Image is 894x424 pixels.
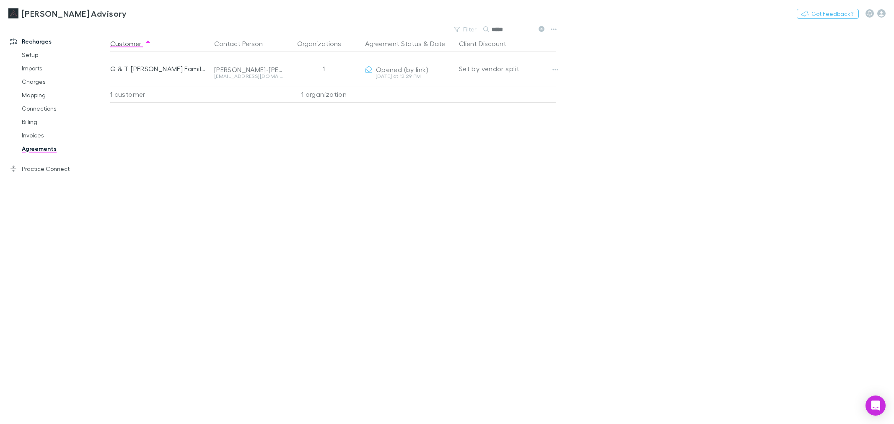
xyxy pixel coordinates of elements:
[797,9,859,19] button: Got Feedback?
[8,8,18,18] img: Liston Newton Advisory's Logo
[365,35,452,52] div: &
[214,74,283,79] div: [EMAIL_ADDRESS][DOMAIN_NAME]
[365,35,422,52] button: Agreement Status
[2,35,116,48] a: Recharges
[430,35,445,52] button: Date
[3,3,132,23] a: [PERSON_NAME] Advisory
[110,52,207,85] div: G & T [PERSON_NAME] Family Trust
[22,8,127,18] h3: [PERSON_NAME] Advisory
[459,35,516,52] button: Client Discount
[13,48,116,62] a: Setup
[13,129,116,142] a: Invoices
[13,142,116,155] a: Agreements
[376,65,428,73] span: Opened (by link)
[13,102,116,115] a: Connections
[286,86,362,103] div: 1 organization
[110,35,151,52] button: Customer
[13,62,116,75] a: Imports
[286,52,362,85] div: 1
[214,35,273,52] button: Contact Person
[450,24,482,34] button: Filter
[13,115,116,129] a: Billing
[865,396,886,416] div: Open Intercom Messenger
[459,52,556,85] div: Set by vendor split
[110,86,211,103] div: 1 customer
[214,65,283,74] div: [PERSON_NAME]-[PERSON_NAME]
[297,35,351,52] button: Organizations
[2,162,116,176] a: Practice Connect
[13,88,116,102] a: Mapping
[365,74,452,79] div: [DATE] at 12:29 PM
[13,75,116,88] a: Charges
